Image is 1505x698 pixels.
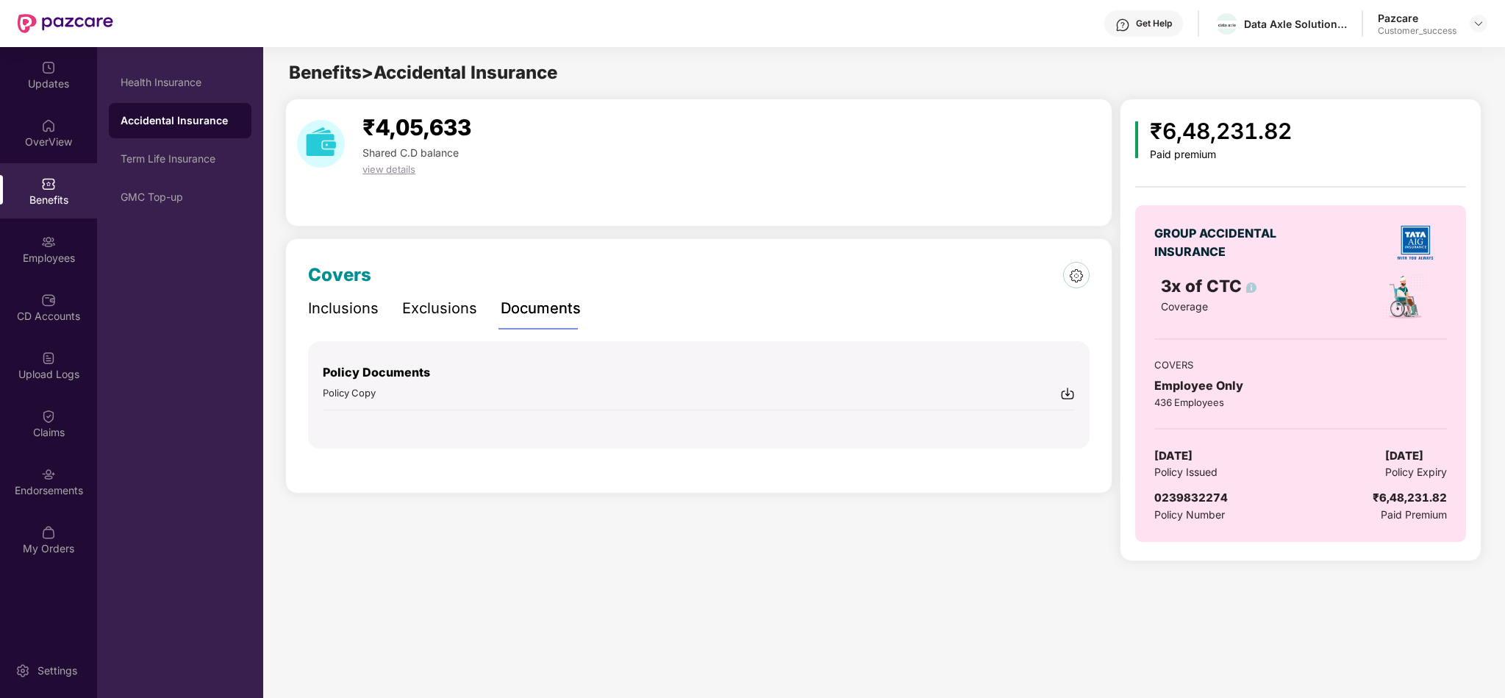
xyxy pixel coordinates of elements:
[1246,282,1257,293] img: info
[1373,489,1447,507] div: ₹6,48,231.82
[121,191,240,203] div: GMC Top-up
[362,146,459,159] span: Shared C.D balance
[41,409,56,424] img: svg+xml;base64,PHN2ZyBpZD0iQ2xhaW0iIHhtbG5zPSJodHRwOi8vd3d3LnczLm9yZy8yMDAwL3N2ZyIgd2lkdGg9IjIwIi...
[1154,447,1193,465] span: [DATE]
[1161,300,1208,313] span: Coverage
[41,351,56,366] img: svg+xml;base64,PHN2ZyBpZD0iVXBsb2FkX0xvZ3MiIGRhdGEtbmFtZT0iVXBsb2FkIExvZ3MiIHhtbG5zPSJodHRwOi8vd3...
[1060,386,1075,401] img: svg+xml;base64,PHN2ZyBpZD0iRG93bmxvYWQtMjR4MjQiIHhtbG5zPSJodHRwOi8vd3d3LnczLm9yZy8yMDAwL3N2ZyIgd2...
[1154,377,1447,395] div: Employee Only
[308,261,371,289] div: Covers
[121,153,240,165] div: Term Life Insurance
[18,14,113,33] img: New Pazcare Logo
[1115,18,1130,32] img: svg+xml;base64,PHN2ZyBpZD0iSGVscC0zMngzMiIgeG1sbnM9Imh0dHA6Ly93d3cudzMub3JnLzIwMDAvc3ZnIiB3aWR0aD...
[41,235,56,249] img: svg+xml;base64,PHN2ZyBpZD0iRW1wbG95ZWVzIiB4bWxucz0iaHR0cDovL3d3dy53My5vcmcvMjAwMC9zdmciIHdpZHRoPS...
[1150,114,1292,149] div: ₹6,48,231.82
[1070,269,1083,282] img: 6dce827fd94a5890c5f76efcf9a6403c.png
[121,76,240,88] div: Health Insurance
[308,297,379,320] div: Inclusions
[41,60,56,75] img: svg+xml;base64,PHN2ZyBpZD0iVXBkYXRlZCIgeG1sbnM9Imh0dHA6Ly93d3cudzMub3JnLzIwMDAvc3ZnIiB3aWR0aD0iMj...
[1390,217,1441,268] img: insurerLogo
[297,120,345,168] img: download
[1154,508,1225,521] span: Policy Number
[41,293,56,307] img: svg+xml;base64,PHN2ZyBpZD0iQ0RfQWNjb3VudHMiIGRhdGEtbmFtZT0iQ0QgQWNjb3VudHMiIHhtbG5zPSJodHRwOi8vd3...
[402,297,477,320] div: Exclusions
[41,525,56,540] img: svg+xml;base64,PHN2ZyBpZD0iTXlfT3JkZXJzIiBkYXRhLW5hbWU9Ik15IE9yZGVycyIgeG1sbnM9Imh0dHA6Ly93d3cudz...
[362,114,471,140] span: ₹4,05,633
[1154,464,1218,480] span: Policy Issued
[1135,121,1139,158] img: icon
[1150,149,1292,161] div: Paid premium
[1473,18,1484,29] img: svg+xml;base64,PHN2ZyBpZD0iRHJvcGRvd24tMzJ4MzIiIHhtbG5zPSJodHRwOi8vd3d3LnczLm9yZy8yMDAwL3N2ZyIgd2...
[362,163,415,175] span: view details
[1136,18,1172,29] div: Get Help
[41,177,56,191] img: svg+xml;base64,PHN2ZyBpZD0iQmVuZWZpdHMiIHhtbG5zPSJodHRwOi8vd3d3LnczLm9yZy8yMDAwL3N2ZyIgd2lkdGg9Ij...
[1381,507,1447,523] span: Paid Premium
[1154,357,1447,372] div: COVERS
[323,387,376,399] span: Policy Copy
[1378,11,1456,25] div: Pazcare
[501,297,581,320] div: Documents
[1154,224,1283,261] div: GROUP ACCIDENTAL INSURANCE
[289,62,557,83] span: Benefits > Accidental Insurance
[41,467,56,482] img: svg+xml;base64,PHN2ZyBpZD0iRW5kb3JzZW1lbnRzIiB4bWxucz0iaHR0cDovL3d3dy53My5vcmcvMjAwMC9zdmciIHdpZH...
[1216,21,1237,29] img: WhatsApp%20Image%202022-10-27%20at%2012.58.27.jpeg
[1378,25,1456,37] div: Customer_success
[1244,17,1347,31] div: Data Axle Solutions Private Limited
[41,118,56,133] img: svg+xml;base64,PHN2ZyBpZD0iSG9tZSIgeG1sbnM9Imh0dHA6Ly93d3cudzMub3JnLzIwMDAvc3ZnIiB3aWR0aD0iMjAiIG...
[1385,464,1447,480] span: Policy Expiry
[1161,276,1257,296] span: 3x of CTC
[323,363,1075,382] p: Policy Documents
[121,113,240,128] div: Accidental Insurance
[1385,447,1423,465] span: [DATE]
[1154,491,1228,505] span: 0239832274
[1154,395,1447,410] div: 436 Employees
[33,663,82,678] div: Settings
[1381,273,1429,321] img: policyIcon
[15,663,30,678] img: svg+xml;base64,PHN2ZyBpZD0iU2V0dGluZy0yMHgyMCIgeG1sbnM9Imh0dHA6Ly93d3cudzMub3JnLzIwMDAvc3ZnIiB3aW...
